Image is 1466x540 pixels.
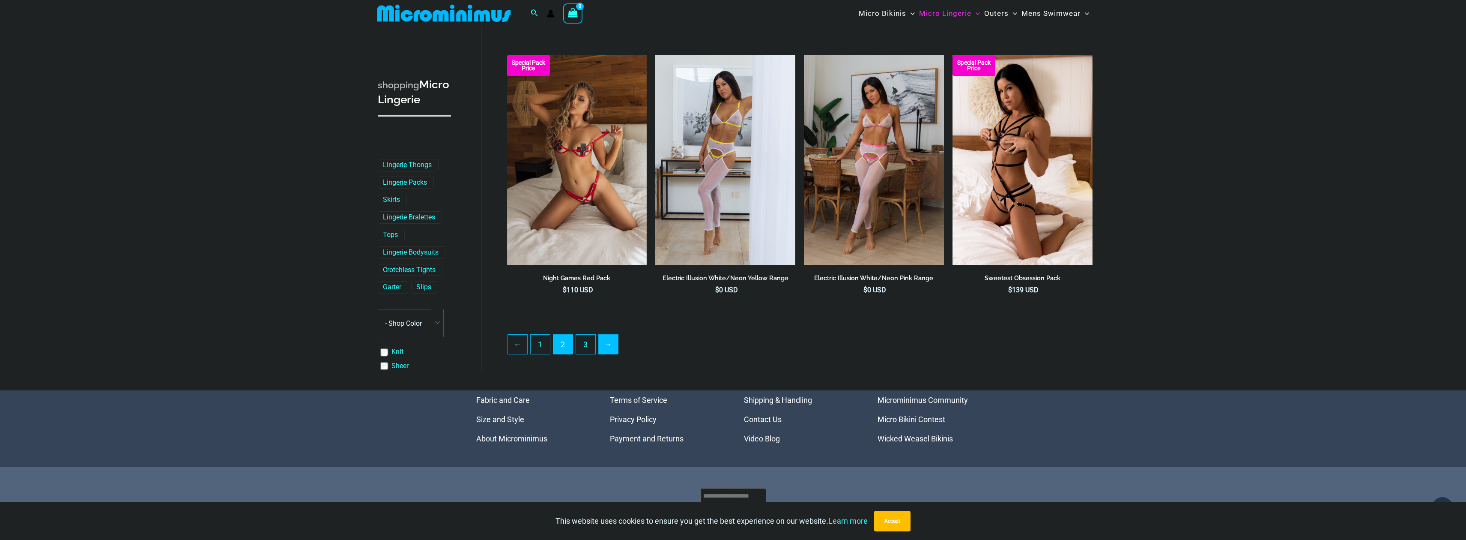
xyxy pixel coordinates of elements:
[744,390,857,448] aside: Footer Widget 3
[555,515,868,528] p: This website uses cookies to ensure you get the best experience on our website.
[1008,286,1012,294] span: $
[919,3,971,24] span: Micro Lingerie
[744,390,857,448] nav: Menu
[383,178,427,187] a: Lingerie Packs
[383,195,400,204] a: Skirts
[563,3,583,23] a: View Shopping Cart, empty
[383,161,432,170] a: Lingerie Thongs
[373,4,514,23] img: MM SHOP LOGO FLAT
[804,55,944,265] a: Electric Illusion White Neon Pink 1521 Bra 611 Micro 552 Tights 02Electric Illusion White Neon Pi...
[576,335,595,354] a: Page 3
[378,309,444,337] span: - Shop Color
[507,334,1093,359] nav: Product Pagination
[878,434,953,443] a: Wicked Weasel Bikinis
[416,283,431,292] a: Slips
[610,415,657,424] a: Privacy Policy
[874,511,911,531] button: Accept
[1019,3,1091,24] a: Mens SwimwearMenu ToggleMenu Toggle
[906,3,915,24] span: Menu Toggle
[744,415,782,424] a: Contact Us
[610,390,723,448] nav: Menu
[952,55,1093,265] img: Sweetest Obsession Black 1129 Bra 6119 Bottom 1939 Bodysuit 01
[715,286,738,294] bdi: 0 USD
[804,274,944,282] h2: Electric Illusion White/Neon Pink Range
[531,8,538,19] a: Search icon link
[476,390,589,448] aside: Footer Widget 1
[1009,3,1017,24] span: Menu Toggle
[378,80,419,90] span: shopping
[507,60,550,71] b: Special Pack Price
[476,434,547,443] a: About Microminimus
[507,55,647,265] a: Night Games Red 1133 Bralette 6133 Thong 04 Night Games Red 1133 Bralette 6133 Thong 06Night Game...
[507,274,647,285] a: Night Games Red Pack
[917,3,982,24] a: Micro LingerieMenu ToggleMenu Toggle
[383,266,436,275] a: Crotchless Tights
[385,319,422,327] span: - Shop Color
[553,335,573,354] span: Page 2
[744,396,812,405] a: Shipping & Handling
[952,55,1093,265] a: Sweetest Obsession Black 1129 Bra 6119 Bottom 1939 Bodysuit 01 99
[984,3,1009,24] span: Outers
[655,55,795,265] a: Electric Illusion White Neon Yellow 1521 Bra 611 Micro 552 Tights 01Electric Illusion White Neon ...
[563,286,567,294] span: $
[952,60,995,71] b: Special Pack Price
[857,3,917,24] a: Micro BikinisMenu ToggleMenu Toggle
[878,390,990,448] nav: Menu
[391,348,403,357] a: Knit
[863,286,886,294] bdi: 0 USD
[476,415,524,424] a: Size and Style
[971,3,980,24] span: Menu Toggle
[476,396,530,405] a: Fabric and Care
[655,274,795,282] h2: Electric Illusion White/Neon Yellow Range
[804,274,944,285] a: Electric Illusion White/Neon Pink Range
[563,286,593,294] bdi: 110 USD
[878,390,990,448] aside: Footer Widget 4
[982,3,1019,24] a: OutersMenu ToggleMenu Toggle
[383,283,401,292] a: Garter
[878,396,968,405] a: Microminimus Community
[383,213,435,222] a: Lingerie Bralettes
[476,390,589,448] nav: Menu
[599,335,618,354] a: →
[383,248,439,257] a: Lingerie Bodysuits
[610,434,684,443] a: Payment and Returns
[655,55,795,265] img: Electric Illusion White Neon Yellow 1521 Bra 611 Micro 552 Tights 01
[952,274,1093,285] a: Sweetest Obsession Pack
[804,55,944,265] img: Electric Illusion White Neon Pink 1521 Bra 611 Micro 552 Tights 02
[863,286,867,294] span: $
[1021,3,1081,24] span: Mens Swimwear
[952,274,1093,282] h2: Sweetest Obsession Pack
[378,78,451,107] h3: Micro Lingerie
[744,434,780,443] a: Video Blog
[1081,3,1089,24] span: Menu Toggle
[378,309,443,337] span: - Shop Color
[715,286,719,294] span: $
[610,390,723,448] aside: Footer Widget 2
[859,3,906,24] span: Micro Bikinis
[391,362,409,371] a: Sheer
[547,10,555,18] a: Account icon link
[507,274,647,282] h2: Night Games Red Pack
[383,231,398,240] a: Tops
[1008,286,1039,294] bdi: 139 USD
[855,1,1093,26] nav: Site Navigation
[508,335,527,354] a: ←
[507,55,647,265] img: Night Games Red 1133 Bralette 6133 Thong 04
[828,516,868,525] a: Learn more
[531,335,550,354] a: Page 1
[878,415,945,424] a: Micro Bikini Contest
[655,274,795,285] a: Electric Illusion White/Neon Yellow Range
[610,396,667,405] a: Terms of Service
